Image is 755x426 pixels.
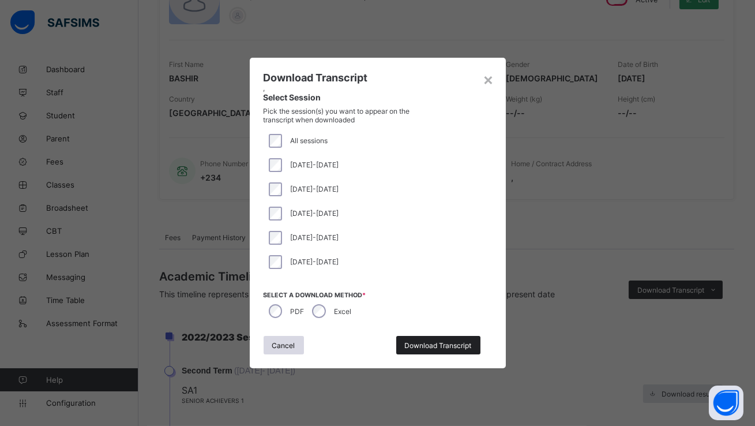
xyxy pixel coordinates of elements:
span: Cancel [272,341,295,350]
label: Excel [334,307,351,316]
span: [DATE]-[DATE] [290,233,339,242]
span: Download Transcript [264,72,368,84]
div: , [264,84,483,124]
span: [DATE]-[DATE] [290,209,339,218]
span: Download Transcript [405,341,472,350]
button: Open asap [709,386,743,420]
span: [DATE]-[DATE] [290,185,339,193]
span: [DATE]-[DATE] [290,160,339,169]
span: Pick the session(s) you want to appear on the transcript when downloaded [264,107,418,124]
span: All sessions [290,136,328,145]
span: [DATE]-[DATE] [290,257,339,266]
span: Select Session [264,92,483,102]
span: Select a download method [264,292,492,299]
div: × [483,69,494,89]
label: PDF [290,307,304,316]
